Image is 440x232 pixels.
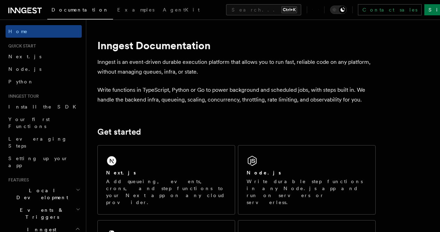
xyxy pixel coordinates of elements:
[247,178,367,206] p: Write durable step functions in any Node.js app and run on servers or serverless.
[159,2,204,19] a: AgentKit
[6,93,39,99] span: Inngest tour
[6,113,82,133] a: Your first Functions
[6,207,76,220] span: Events & Triggers
[358,4,422,15] a: Contact sales
[330,6,347,14] button: Toggle dark mode
[97,85,376,105] p: Write functions in TypeScript, Python or Go to power background and scheduled jobs, with steps bu...
[6,187,76,201] span: Local Development
[97,57,376,77] p: Inngest is an event-driven durable execution platform that allows you to run fast, reliable code ...
[6,100,82,113] a: Install the SDK
[8,117,50,129] span: Your first Functions
[226,4,301,15] button: Search...Ctrl+K
[8,104,80,110] span: Install the SDK
[6,25,82,38] a: Home
[6,152,82,172] a: Setting up your app
[6,204,82,223] button: Events & Triggers
[97,127,141,137] a: Get started
[8,79,34,84] span: Python
[238,145,376,215] a: Node.jsWrite durable step functions in any Node.js app and run on servers or serverless.
[247,169,281,176] h2: Node.js
[113,2,159,19] a: Examples
[6,177,29,183] span: Features
[6,184,82,204] button: Local Development
[6,43,36,49] span: Quick start
[47,2,113,20] a: Documentation
[106,178,226,206] p: Add queueing, events, crons, and step functions to your Next app on any cloud provider.
[281,6,297,13] kbd: Ctrl+K
[8,156,68,168] span: Setting up your app
[163,7,200,13] span: AgentKit
[6,63,82,75] a: Node.js
[97,145,235,215] a: Next.jsAdd queueing, events, crons, and step functions to your Next app on any cloud provider.
[6,75,82,88] a: Python
[8,28,28,35] span: Home
[6,133,82,152] a: Leveraging Steps
[106,169,136,176] h2: Next.js
[8,54,41,59] span: Next.js
[97,39,376,52] h1: Inngest Documentation
[51,7,109,13] span: Documentation
[117,7,154,13] span: Examples
[6,50,82,63] a: Next.js
[8,136,67,149] span: Leveraging Steps
[8,66,41,72] span: Node.js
